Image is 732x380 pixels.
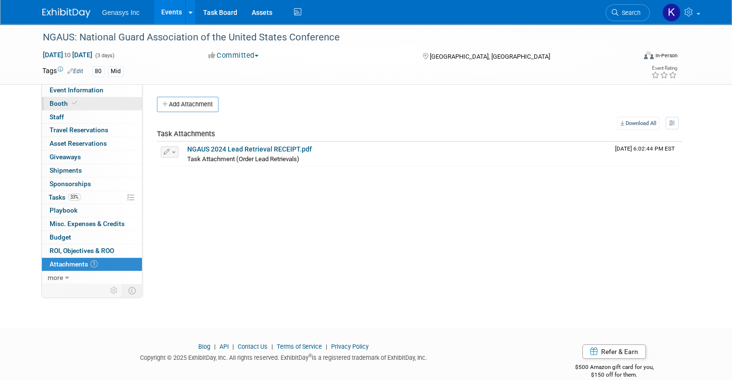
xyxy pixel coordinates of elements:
[157,129,215,138] span: Task Attachments
[42,164,142,177] a: Shipments
[644,51,654,59] img: Format-Inperson.png
[123,284,142,297] td: Toggle Event Tabs
[50,86,103,94] span: Event Information
[49,193,81,201] span: Tasks
[50,139,107,147] span: Asset Reservations
[50,206,77,214] span: Playbook
[50,113,64,121] span: Staff
[94,52,115,59] span: (3 days)
[331,343,369,350] a: Privacy Policy
[50,100,79,107] span: Booth
[48,274,63,281] span: more
[42,124,142,137] a: Travel Reservations
[187,155,299,163] span: Task Attachment (Order Lead Retrievals)
[430,53,550,60] span: [GEOGRAPHIC_DATA], [GEOGRAPHIC_DATA]
[655,52,678,59] div: In-Person
[42,204,142,217] a: Playbook
[42,51,93,59] span: [DATE] [DATE]
[42,351,524,362] div: Copyright © 2025 ExhibitDay, Inc. All rights reserved. ExhibitDay is a registered trademark of Ex...
[63,51,72,59] span: to
[42,137,142,150] a: Asset Reservations
[42,271,142,284] a: more
[42,244,142,257] a: ROI, Objectives & ROO
[42,84,142,97] a: Event Information
[198,343,210,350] a: Blog
[90,260,98,267] span: 1
[277,343,322,350] a: Terms of Service
[39,29,624,46] div: NGAUS: National Guard Association of the United States Conference
[617,117,659,130] a: Download All
[618,9,641,16] span: Search
[68,193,81,201] span: 33%
[42,258,142,271] a: Attachments1
[50,220,125,228] span: Misc. Expenses & Credits
[615,145,675,152] span: Upload Timestamp
[50,166,82,174] span: Shipments
[72,101,77,106] i: Booth reservation complete
[42,97,142,110] a: Booth
[50,180,91,188] span: Sponsorships
[662,3,681,22] img: Kate Lawson
[539,371,690,379] div: $150 off for them.
[605,4,650,21] a: Search
[42,151,142,164] a: Giveaways
[238,343,268,350] a: Contact Us
[50,126,108,134] span: Travel Reservations
[42,191,142,204] a: Tasks33%
[50,153,81,161] span: Giveaways
[106,284,123,297] td: Personalize Event Tab Strip
[42,8,90,18] img: ExhibitDay
[323,343,330,350] span: |
[539,357,690,379] div: $500 Amazon gift card for you,
[219,343,229,350] a: API
[187,145,312,153] a: NGAUS 2024 Lead Retrieval RECEIPT.pdf
[212,343,218,350] span: |
[611,142,682,166] td: Upload Timestamp
[92,66,104,76] div: 80
[308,353,312,358] sup: ®
[157,97,218,112] button: Add Attachment
[584,50,678,64] div: Event Format
[42,66,83,77] td: Tags
[50,233,71,241] span: Budget
[651,66,677,71] div: Event Rating
[102,9,140,16] span: Genasys Inc
[230,343,236,350] span: |
[42,111,142,124] a: Staff
[50,260,98,268] span: Attachments
[42,231,142,244] a: Budget
[42,177,142,190] a: Sponsorships
[269,343,275,350] span: |
[205,51,262,61] button: Committed
[67,68,83,75] a: Edit
[50,247,114,254] span: ROI, Objectives & ROO
[42,217,142,230] a: Misc. Expenses & Credits
[108,66,124,76] div: Mid
[582,344,646,359] a: Refer & Earn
